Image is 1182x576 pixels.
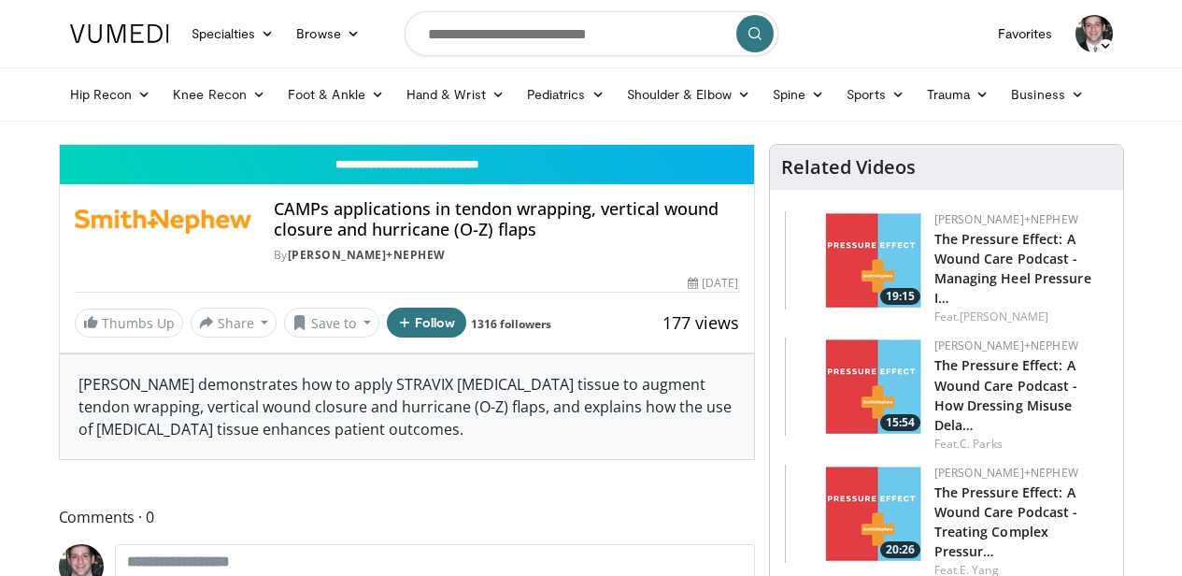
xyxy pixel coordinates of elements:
a: 19:15 [785,211,925,310]
div: Feat. [934,436,1108,453]
a: Knee Recon [162,76,277,113]
span: 20:26 [880,541,920,558]
button: Save to [284,308,379,338]
a: Hip Recon [59,76,163,113]
a: Specialties [180,15,286,52]
div: By [274,247,739,264]
a: The Pressure Effect: A Wound Care Podcast - Treating Complex Pressur… [934,483,1078,560]
a: Shoulder & Elbow [616,76,762,113]
a: 15:54 [785,338,925,436]
div: [PERSON_NAME] demonstrates how to apply STRAVIX [MEDICAL_DATA] tissue to augment tendon wrapping,... [60,354,754,459]
img: 61e02083-5525-4adc-9284-c4ef5d0bd3c4.150x105_q85_crop-smart_upscale.jpg [785,338,925,436]
img: VuMedi Logo [70,24,169,43]
a: [PERSON_NAME]+Nephew [288,247,446,263]
span: 19:15 [880,288,920,305]
img: 5dccabbb-5219-43eb-ba82-333b4a767645.150x105_q85_crop-smart_upscale.jpg [785,465,925,563]
a: 20:26 [785,465,925,563]
a: Foot & Ankle [277,76,395,113]
a: Browse [285,15,371,52]
a: [PERSON_NAME]+Nephew [934,211,1078,227]
a: [PERSON_NAME]+Nephew [934,465,1078,481]
span: 177 views [662,311,739,334]
img: Avatar [1075,15,1113,52]
img: Smith+Nephew [75,199,251,244]
h4: CAMPs applications in tendon wrapping, vertical wound closure and hurricane (O-Z) flaps [274,199,739,239]
a: Business [1000,76,1095,113]
h4: Related Videos [781,156,916,179]
a: Trauma [916,76,1001,113]
a: Thumbs Up [75,309,183,338]
div: Feat. [934,309,1108,325]
a: C. Parks [960,436,1003,452]
a: The Pressure Effect: A Wound Care Podcast - How Dressing Misuse Dela… [934,356,1078,433]
a: Sports [835,76,916,113]
span: Comments 0 [59,505,755,529]
a: The Pressure Effect: A Wound Care Podcast - Managing Heel Pressure I… [934,230,1091,307]
button: Share [191,308,278,338]
a: 1316 followers [471,316,551,332]
div: [DATE] [688,275,738,292]
a: Favorites [987,15,1064,52]
input: Search topics, interventions [405,11,778,56]
button: Follow [387,308,467,338]
span: 15:54 [880,414,920,431]
a: Pediatrics [516,76,616,113]
a: Spine [762,76,835,113]
a: Hand & Wrist [395,76,516,113]
a: [PERSON_NAME]+Nephew [934,338,1078,353]
a: [PERSON_NAME] [960,309,1048,324]
img: 60a7b2e5-50df-40c4-868a-521487974819.150x105_q85_crop-smart_upscale.jpg [785,211,925,310]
